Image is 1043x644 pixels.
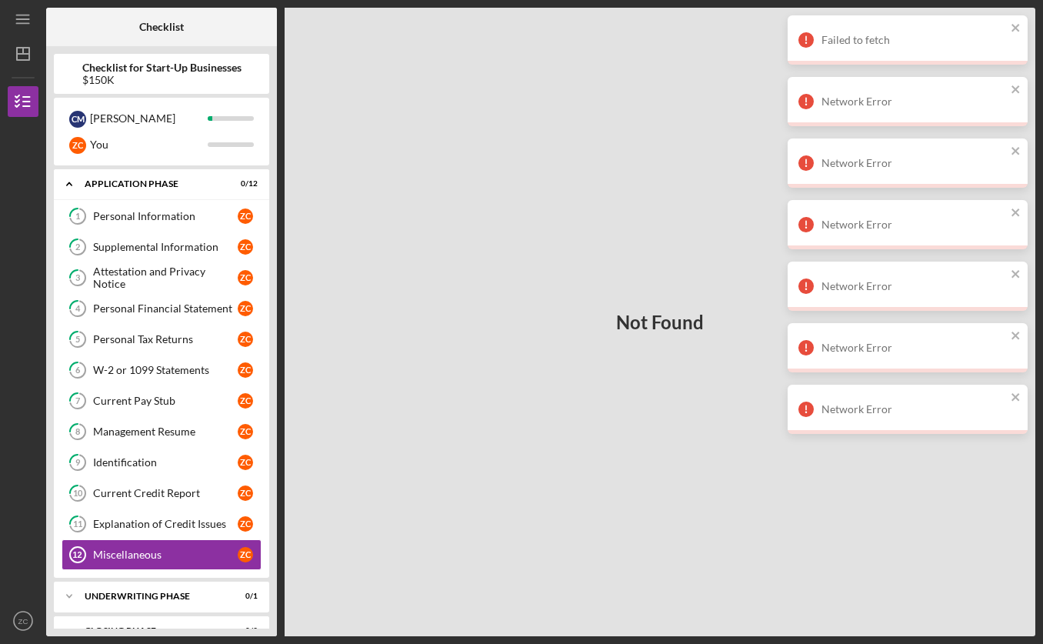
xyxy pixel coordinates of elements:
div: Z C [69,137,86,154]
tspan: 10 [73,489,83,499]
div: Z C [238,393,253,409]
tspan: 4 [75,304,81,314]
text: ZC [18,617,28,626]
button: close [1011,83,1021,98]
a: 2Supplemental InformationZC [62,232,262,262]
div: 0 / 12 [230,179,258,189]
div: Underwriting Phase [85,592,219,601]
div: Z C [238,516,253,532]
div: Failed to fetch [821,34,1006,46]
div: Z C [238,486,253,501]
a: 9IdentificationZC [62,447,262,478]
b: Checklist for Start-Up Businesses [82,62,242,74]
tspan: 5 [75,335,80,345]
div: Application Phase [85,179,219,189]
div: Z C [238,455,253,470]
tspan: 8 [75,427,80,437]
button: close [1011,268,1021,282]
tspan: 6 [75,365,81,375]
div: $150K [82,74,242,86]
div: Z C [238,239,253,255]
a: 3Attestation and Privacy NoticeZC [62,262,262,293]
div: Network Error [821,280,1006,292]
div: Identification [93,456,238,469]
div: Closing Phase [85,626,219,636]
a: 8Management ResumeZC [62,416,262,447]
div: 0 / 1 [230,592,258,601]
tspan: 9 [75,458,81,468]
div: Attestation and Privacy Notice [93,265,238,290]
div: C M [69,111,86,128]
tspan: 2 [75,242,80,252]
div: 0 / 3 [230,626,258,636]
button: ZC [8,606,38,636]
tspan: 3 [75,273,80,283]
h3: Not Found [616,312,704,333]
div: You [90,132,208,158]
a: 5Personal Tax ReturnsZC [62,324,262,355]
a: 12MiscellaneousZC [62,539,262,570]
tspan: 12 [72,550,82,559]
button: close [1011,22,1021,36]
button: close [1011,391,1021,405]
div: Personal Financial Statement [93,302,238,315]
button: close [1011,206,1021,221]
a: 11Explanation of Credit IssuesZC [62,509,262,539]
a: 1Personal InformationZC [62,201,262,232]
div: Network Error [821,95,1006,108]
div: Network Error [821,342,1006,354]
div: Z C [238,362,253,378]
div: Z C [238,424,253,439]
button: close [1011,145,1021,159]
div: Network Error [821,403,1006,415]
div: Personal Tax Returns [93,333,238,345]
tspan: 11 [73,519,82,529]
div: Z C [238,301,253,316]
tspan: 1 [75,212,80,222]
div: Network Error [821,157,1006,169]
a: 10Current Credit ReportZC [62,478,262,509]
div: Z C [238,547,253,562]
div: Z C [238,332,253,347]
b: Checklist [139,21,184,33]
tspan: 7 [75,396,81,406]
div: [PERSON_NAME] [90,105,208,132]
div: Current Pay Stub [93,395,238,407]
a: 4Personal Financial StatementZC [62,293,262,324]
div: W-2 or 1099 Statements [93,364,238,376]
div: Miscellaneous [93,549,238,561]
a: 7Current Pay StubZC [62,385,262,416]
div: Z C [238,270,253,285]
div: Z C [238,209,253,224]
div: Management Resume [93,425,238,438]
button: close [1011,329,1021,344]
div: Network Error [821,219,1006,231]
div: Current Credit Report [93,487,238,499]
div: Supplemental Information [93,241,238,253]
a: 6W-2 or 1099 StatementsZC [62,355,262,385]
div: Personal Information [93,210,238,222]
div: Explanation of Credit Issues [93,518,238,530]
